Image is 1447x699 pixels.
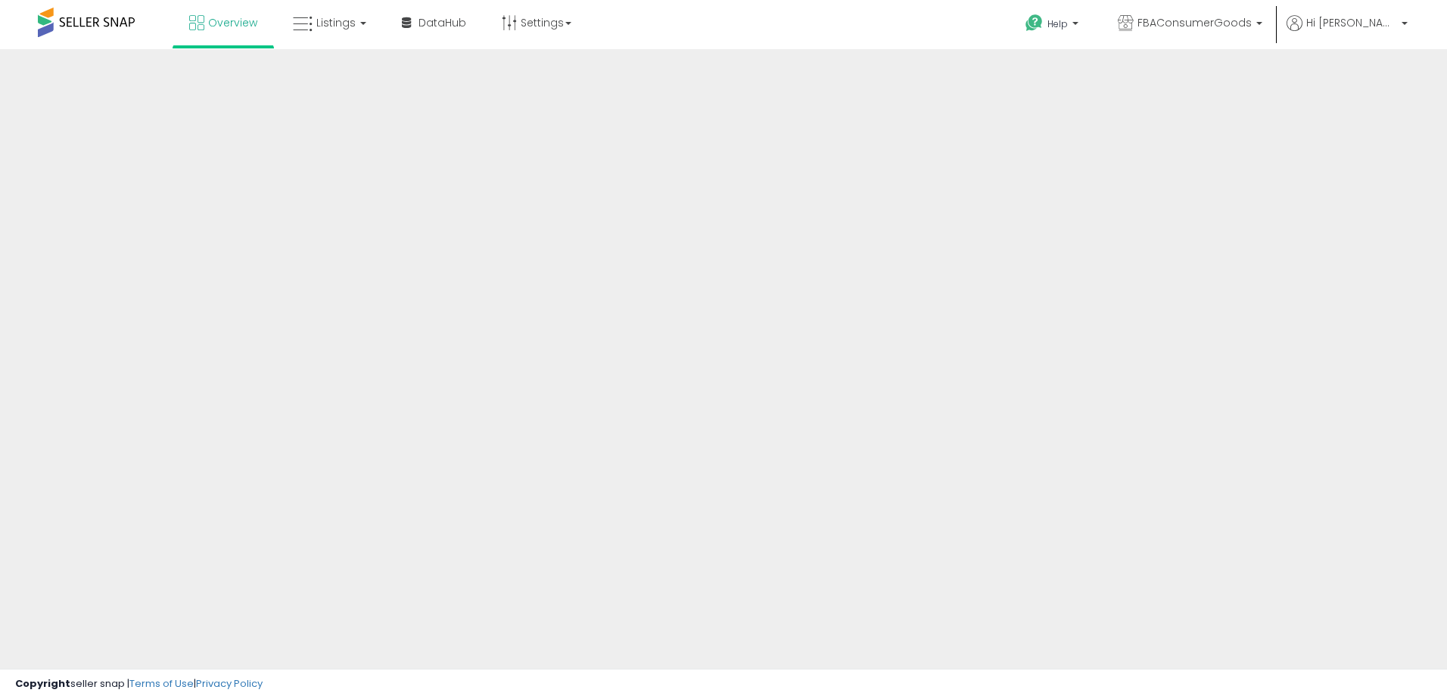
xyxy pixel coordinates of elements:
span: Listings [316,15,356,30]
span: DataHub [419,15,466,30]
span: Help [1047,17,1068,30]
strong: Copyright [15,676,70,691]
a: Hi [PERSON_NAME] [1287,15,1408,49]
span: Hi [PERSON_NAME] [1306,15,1397,30]
a: Help [1013,2,1094,49]
i: Get Help [1025,14,1044,33]
a: Privacy Policy [196,676,263,691]
span: Overview [208,15,257,30]
span: FBAConsumerGoods [1137,15,1252,30]
a: Terms of Use [129,676,194,691]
